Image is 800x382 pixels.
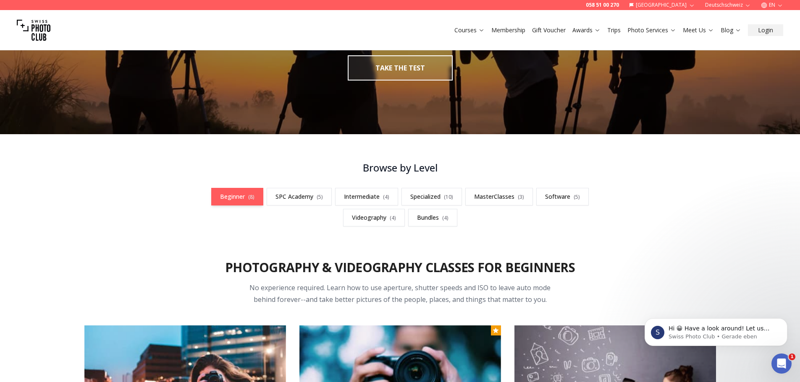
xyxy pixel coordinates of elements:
a: Trips [607,26,621,34]
a: Blog [721,26,741,34]
span: ( 10 ) [444,193,453,200]
span: ( 4 ) [383,193,389,200]
button: Blog [717,24,745,36]
a: Videography(4) [343,209,405,226]
span: ( 8 ) [248,193,254,200]
span: ( 3 ) [518,193,524,200]
span: No experience required. Learn how to use aperture, shutter speeds and ISO to leave auto mode behi... [249,283,551,304]
a: Beginner(8) [211,188,263,205]
button: Membership [488,24,529,36]
a: SPC Academy(5) [267,188,332,205]
button: Meet Us [679,24,717,36]
h3: Browse by Level [192,161,609,174]
h2: Photography & Videography Classes for Beginners [225,260,575,275]
span: ( 4 ) [442,214,449,221]
a: Specialized(10) [401,188,462,205]
a: Membership [491,26,525,34]
span: ( 5 ) [317,193,323,200]
button: Courses [451,24,488,36]
span: 1 [789,353,795,360]
img: Swiss photo club [17,13,50,47]
iframe: Intercom live chat [771,353,792,374]
button: Photo Services [624,24,679,36]
a: 058 51 00 270 [586,2,619,8]
a: Courses [454,26,485,34]
a: Gift Voucher [532,26,566,34]
button: take the test [348,55,453,81]
iframe: Intercom notifications Nachricht [632,301,800,359]
a: Meet Us [683,26,714,34]
a: Bundles(4) [408,209,457,226]
span: ( 4 ) [390,214,396,221]
a: Software(5) [536,188,589,205]
button: Trips [604,24,624,36]
button: Login [748,24,783,36]
a: Photo Services [627,26,676,34]
a: MasterClasses(3) [465,188,533,205]
button: Gift Voucher [529,24,569,36]
button: Awards [569,24,604,36]
a: Intermediate(4) [335,188,398,205]
span: ( 5 ) [574,193,580,200]
a: Awards [572,26,601,34]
